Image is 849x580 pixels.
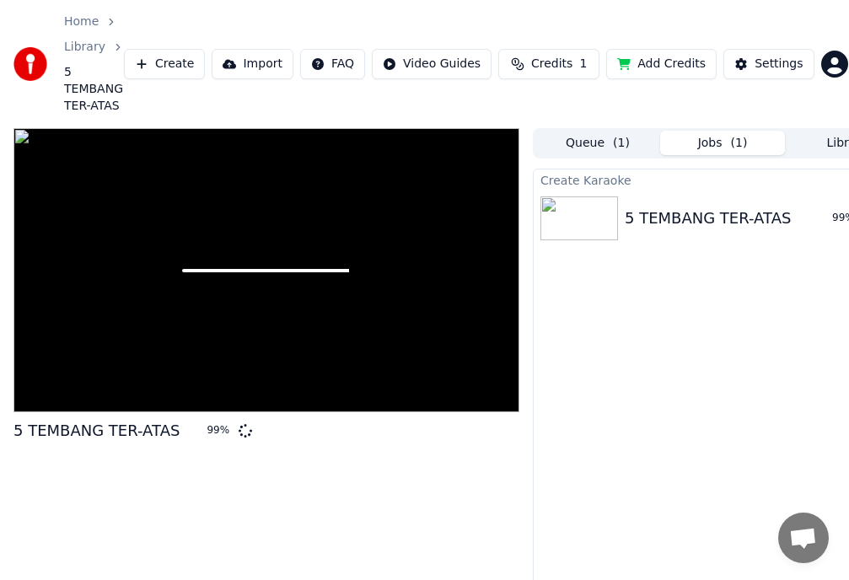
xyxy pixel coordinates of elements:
[64,13,124,115] nav: breadcrumb
[723,49,814,79] button: Settings
[13,419,180,443] div: 5 TEMBANG TER-ATAS
[755,56,803,72] div: Settings
[212,49,293,79] button: Import
[613,135,630,152] span: ( 1 )
[372,49,492,79] button: Video Guides
[531,56,572,72] span: Credits
[579,56,587,72] span: 1
[625,207,791,230] div: 5 TEMBANG TER-ATAS
[64,39,105,56] a: Library
[731,135,748,152] span: ( 1 )
[606,49,717,79] button: Add Credits
[660,131,785,155] button: Jobs
[124,49,206,79] button: Create
[64,13,99,30] a: Home
[498,49,599,79] button: Credits1
[535,131,660,155] button: Queue
[207,424,232,438] div: 99 %
[64,64,124,115] span: 5 TEMBANG TER-ATAS
[13,47,47,81] img: youka
[300,49,365,79] button: FAQ
[778,513,829,563] a: Open chat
